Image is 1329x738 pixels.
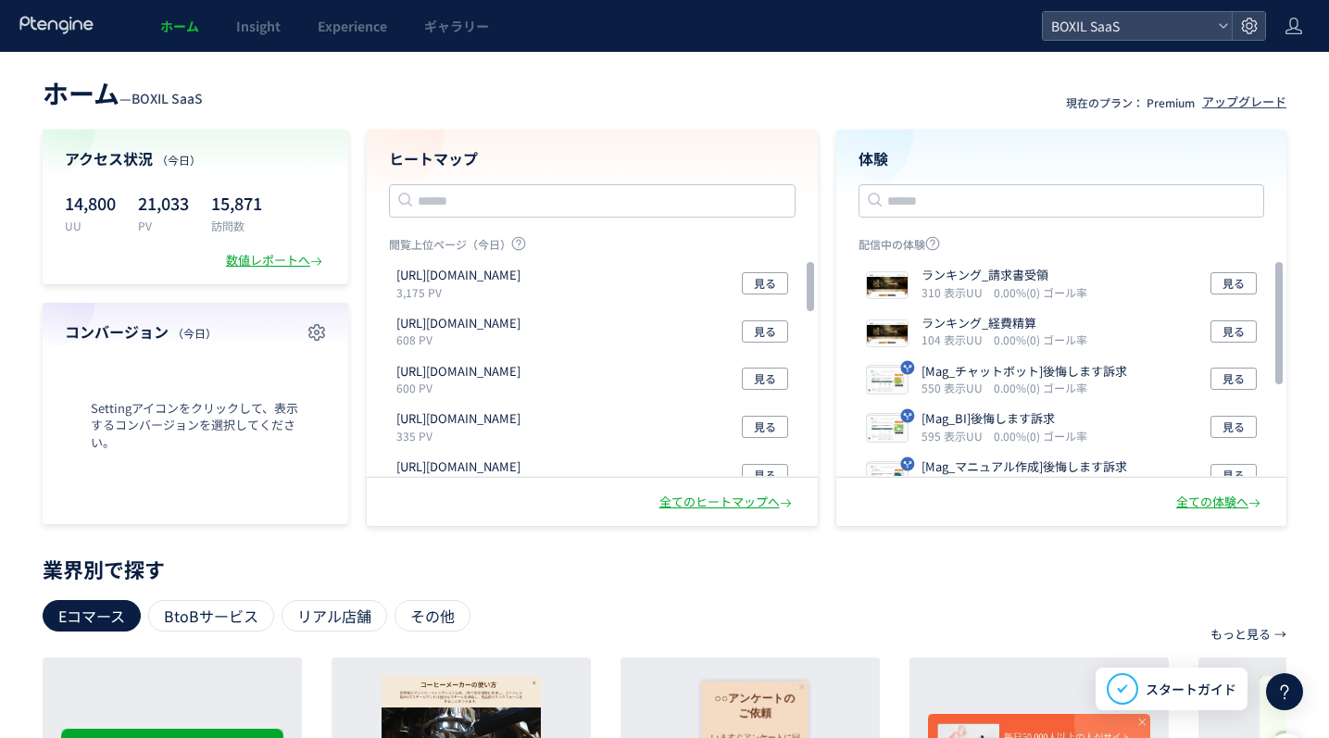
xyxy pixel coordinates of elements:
[65,400,326,452] span: Settingアイコンをクリックして、表示するコンバージョンを選択してください。
[922,380,990,395] i: 550 表示UU
[396,380,528,395] p: 600 PV
[236,17,281,35] span: Insight
[1222,416,1245,438] span: 見る
[994,380,1087,395] i: 0.00%(0) ゴール率
[226,252,326,269] div: 数値レポートへ
[922,267,1080,284] p: ランキング_請求書受領
[1222,320,1245,343] span: 見る
[43,600,141,632] div: Eコマース
[1210,320,1257,343] button: 見る
[659,494,796,511] div: 全てのヒートマップへ
[396,410,520,428] p: https://boxil.jp/mag/a9792
[396,428,528,444] p: 335 PV
[138,188,189,218] p: 21,033
[389,148,796,169] h4: ヒートマップ
[43,74,203,111] div: —
[1176,494,1264,511] div: 全ての体験へ
[1066,94,1195,110] p: 現在のプラン： Premium
[1202,94,1286,111] div: アップグレード
[1210,416,1257,438] button: 見る
[742,416,788,438] button: 見る
[396,476,528,492] p: 276 PV
[65,218,116,233] p: UU
[1210,619,1271,650] p: もっと見る
[922,331,990,347] i: 104 表示UU
[867,464,908,490] img: 3edecac12048a6fdede0028dd1732fa81757638798701.jpeg
[922,284,990,300] i: 310 表示UU
[742,272,788,294] button: 見る
[922,458,1127,476] p: [Mag_マニュアル作成]後悔します訴求
[395,600,470,632] div: その他
[754,416,776,438] span: 見る
[922,410,1080,428] p: [Mag_BI]後悔します訴求
[754,368,776,390] span: 見る
[754,272,776,294] span: 見る
[922,363,1127,381] p: [Mag_チャットボット]後悔します訴求
[396,315,520,332] p: https://boxil.jp/mag/a2752
[1274,619,1286,650] p: →
[994,476,1087,492] i: 0.00%(0) ゴール率
[396,363,520,381] p: https://boxil.jp/downloads/landing-page
[922,476,990,492] i: 176 表示UU
[859,236,1265,259] p: 配信中の体験
[424,17,489,35] span: ギャラリー
[1046,12,1210,40] span: BOXIL SaaS
[132,89,203,107] span: BOXIL SaaS
[742,320,788,343] button: 見る
[994,428,1087,444] i: 0.00%(0) ゴール率
[160,17,199,35] span: ホーム
[282,600,387,632] div: リアル店舗
[65,188,116,218] p: 14,800
[867,320,908,346] img: 1c7b7dbf65714b23bd5518b41573cb391757657977447.jpeg
[1222,368,1245,390] span: 見る
[1210,464,1257,486] button: 見る
[859,148,1265,169] h4: 体験
[754,320,776,343] span: 見る
[396,331,528,347] p: 608 PV
[994,331,1087,347] i: 0.00%(0) ゴール率
[867,416,908,442] img: a894cd1aa9e5b916d4db23c65779a0831757638701920.jpeg
[396,284,528,300] p: 3,175 PV
[148,600,274,632] div: BtoBサービス
[754,464,776,486] span: 見る
[65,148,326,169] h4: アクセス状況
[922,428,990,444] i: 595 表示UU
[211,218,262,233] p: 訪問数
[389,236,796,259] p: 閲覧上位ページ（今日）
[157,152,201,168] span: （今日）
[396,267,520,284] p: https://boxil.jp/downloads/confirm
[742,368,788,390] button: 見る
[396,458,520,476] p: https://lp.boxil.jp/google_attendance_demand-1
[138,218,189,233] p: PV
[1146,680,1236,699] span: スタートガイド
[867,272,908,298] img: 469011826a7747e63255f859087b48b21757657923181.jpeg
[211,188,262,218] p: 15,871
[1222,272,1245,294] span: 見る
[318,17,387,35] span: Experience
[922,315,1080,332] p: ランキング_経費精算
[1210,368,1257,390] button: 見る
[43,563,1286,574] p: 業界別で探す
[742,464,788,486] button: 見る
[65,321,326,343] h4: コンバージョン
[43,74,119,111] span: ホーム
[1210,272,1257,294] button: 見る
[994,284,1087,300] i: 0.00%(0) ゴール率
[867,368,908,394] img: 3903c5d765d2ea057bce8bed635cfe951757638756362.jpeg
[172,325,217,341] span: （今日）
[1222,464,1245,486] span: 見る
